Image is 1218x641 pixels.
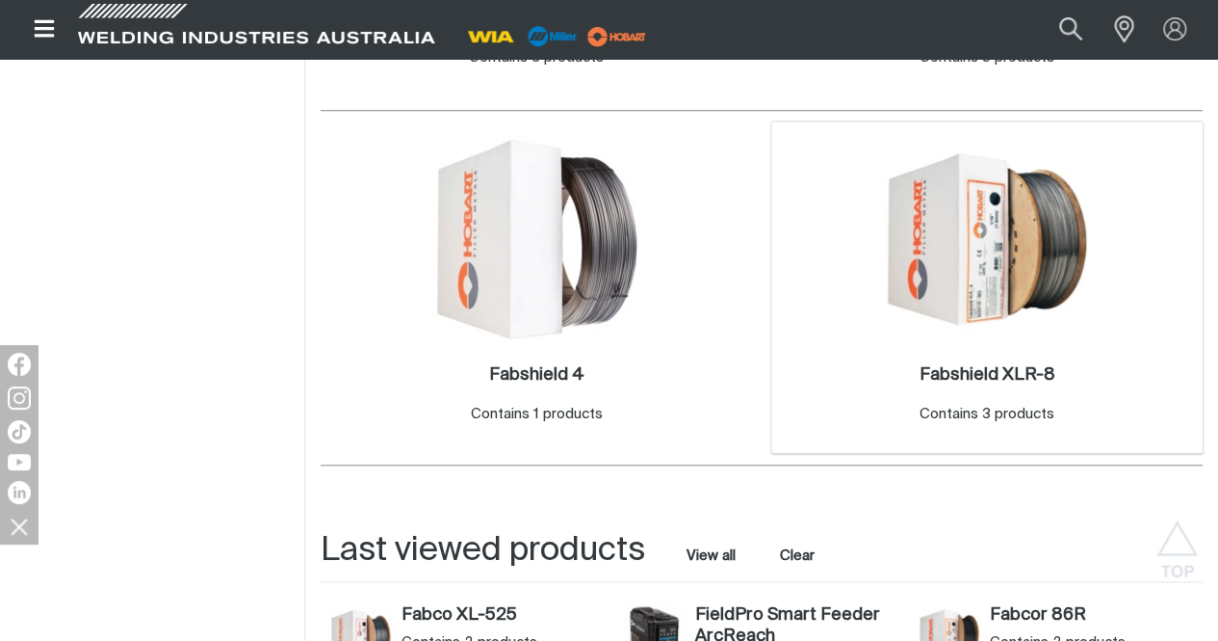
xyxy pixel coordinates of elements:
div: Contains 1 products [471,404,603,426]
h2: Last viewed products [321,529,645,573]
img: Instagram [8,387,31,410]
h2: Fabshield XLR-8 [920,366,1055,384]
a: Fabshield 4 [489,364,584,387]
button: Clear all last viewed products [776,543,819,569]
a: Fabco XL-525 [402,605,605,627]
button: Search products [1038,8,1103,51]
img: YouTube [8,454,31,470]
input: Product name or item number... [1014,8,1103,51]
a: miller [582,29,652,43]
a: Fabcor 86R [989,605,1192,627]
img: Fabshield 4 [433,136,639,342]
img: Fabshield XLR-8 [884,136,1090,342]
img: hide socials [3,510,36,543]
img: miller [582,22,652,51]
img: Facebook [8,353,31,376]
a: Fabshield XLR-8 [920,364,1055,387]
div: Contains 3 products [920,404,1054,426]
button: Scroll to top [1155,521,1199,564]
a: View all last viewed products [686,547,735,566]
img: TikTok [8,420,31,443]
h2: Fabshield 4 [489,366,584,384]
img: LinkedIn [8,481,31,504]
